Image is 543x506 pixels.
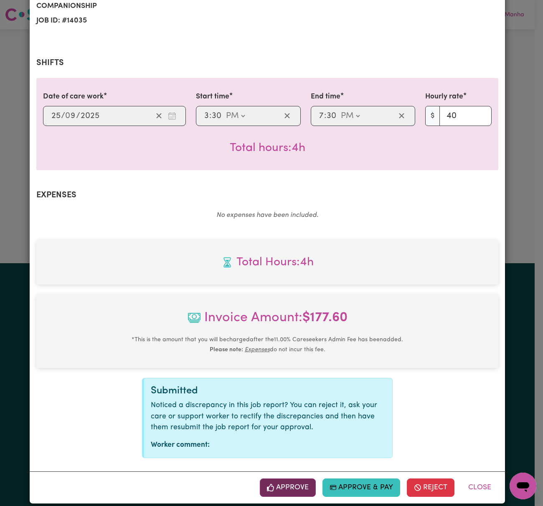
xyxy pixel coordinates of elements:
button: Approve & Pay [322,478,401,497]
b: $ 177.60 [302,311,348,325]
h2: Expenses [36,190,498,200]
em: No expenses have been included. [216,212,318,219]
u: Expenses [245,347,270,353]
input: -- [51,110,61,122]
input: ---- [80,110,100,122]
button: Reject [407,478,454,497]
label: Hourly rate [425,91,463,102]
span: Total hours worked: 4 hours [230,142,305,154]
input: -- [204,110,209,122]
span: Total hours worked: 4 hours [43,254,492,271]
button: Enter the date of care work [165,110,179,122]
span: Job ID: # 14035 [36,14,262,28]
span: $ [425,106,440,126]
label: End time [311,91,340,102]
span: : [209,111,211,121]
button: Close [461,478,498,497]
span: 0 [65,112,70,120]
iframe: Button to launch messaging window [510,473,536,499]
input: -- [211,110,222,122]
strong: Worker comment: [151,441,210,448]
span: Invoice Amount: [43,308,492,335]
input: -- [66,110,76,122]
input: -- [326,110,337,122]
span: / [61,111,65,121]
input: -- [319,110,324,122]
span: Submitted [151,386,198,396]
span: / [76,111,80,121]
b: Please note: [210,347,243,353]
button: Approve [260,478,316,497]
h2: Shifts [36,58,498,68]
button: Clear date [152,110,165,122]
small: This is the amount that you will be charged after the 11.00 % Careseekers Admin Fee has been adde... [132,337,403,353]
span: : [324,111,326,121]
p: Noticed a discrepancy in this job report? You can reject it, ask your care or support worker to r... [151,400,386,433]
label: Start time [196,91,229,102]
label: Date of care work [43,91,104,102]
